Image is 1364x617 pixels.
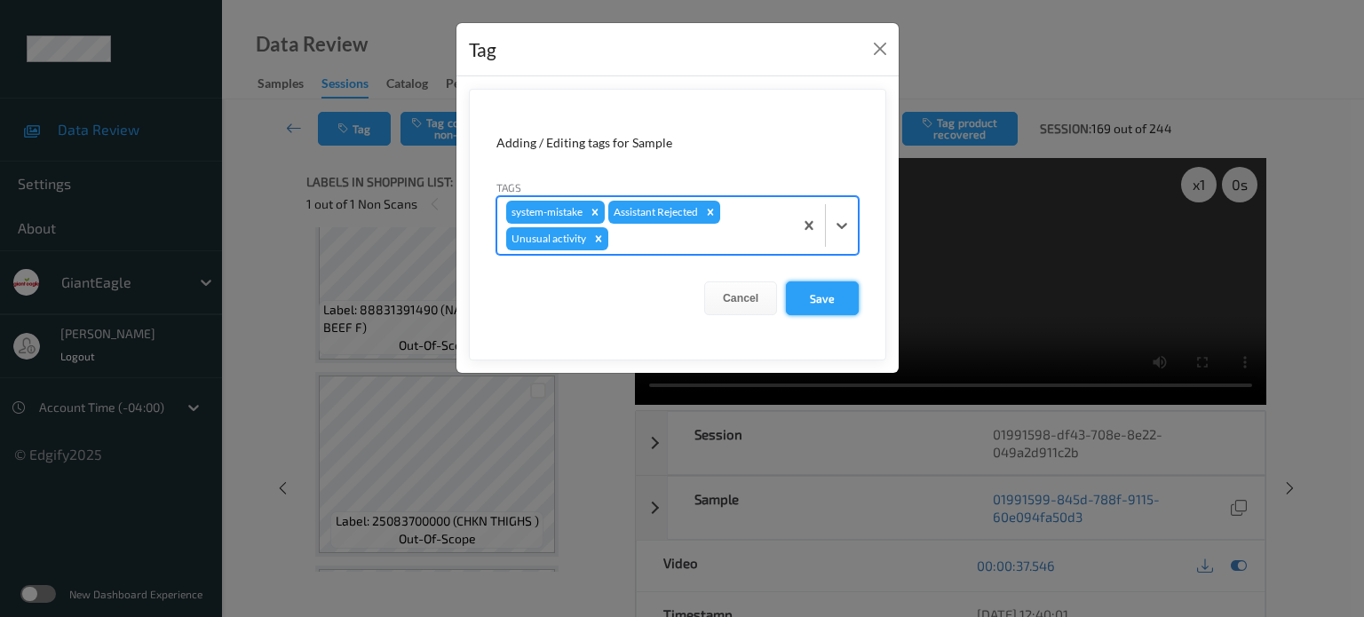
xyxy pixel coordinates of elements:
[704,281,777,315] button: Cancel
[506,227,589,250] div: Unusual activity
[608,201,701,224] div: Assistant Rejected
[701,201,720,224] div: Remove Assistant Rejected
[868,36,892,61] button: Close
[589,227,608,250] div: Remove Unusual activity
[506,201,585,224] div: system-mistake
[585,201,605,224] div: Remove system-mistake
[786,281,859,315] button: Save
[496,179,521,195] label: Tags
[469,36,496,64] div: Tag
[496,134,859,152] div: Adding / Editing tags for Sample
